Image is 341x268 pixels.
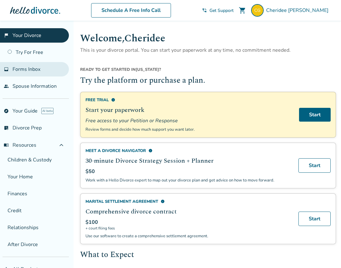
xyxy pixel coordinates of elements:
div: Free Trial [85,97,292,103]
span: flag_2 [4,33,9,38]
span: Get Support [209,8,234,13]
span: $100 [85,219,98,226]
a: Start [298,158,331,173]
div: [US_STATE] ? [80,67,336,75]
span: Free access to your Petition or Response [85,117,292,124]
span: shopping_cart [239,7,246,14]
span: info [111,98,115,102]
h2: Comprehensive divorce contract [85,207,291,216]
h2: Try the platform or purchase a plan. [80,75,336,87]
span: Resources [4,142,36,149]
iframe: Chat Widget [310,238,341,268]
p: Work with a Hello Divorce expert to map out your divorce plan and get advice on how to move forward. [85,177,291,183]
h2: 30-minute Divorce Strategy Session + Planner [85,156,291,166]
span: Forms Inbox [13,66,40,73]
div: Meet a divorce navigator [85,148,291,154]
a: phone_in_talkGet Support [202,8,234,13]
p: This is your divorce portal. You can start your paperwork at any time, no commitment needed. [80,46,336,54]
img: chercorlee@gmail.com [251,4,264,17]
p: Review forms and decide how much support you want later. [85,127,292,132]
span: + court filing fees [85,226,291,231]
span: AI beta [41,108,54,114]
h2: Start your paperwork [85,105,292,115]
span: Cheridee [PERSON_NAME] [266,7,331,14]
span: $50 [85,168,95,175]
span: list_alt_check [4,125,9,130]
span: expand_less [58,141,65,149]
div: Marital Settlement Agreement [85,199,291,204]
span: info [148,149,152,153]
span: Ready to get started in [80,67,136,72]
span: inbox [4,67,9,72]
p: Use our software to create a comprehensive settlement agreement. [85,233,291,239]
span: explore [4,108,9,113]
a: Schedule A Free Info Call [91,3,171,18]
a: Start [298,212,331,226]
a: Start [299,108,331,122]
h1: Welcome, Cheridee [80,31,336,46]
span: phone_in_talk [202,8,207,13]
h2: What to Expect [80,249,336,261]
span: info [161,199,165,203]
span: menu_book [4,143,9,148]
span: people [4,84,9,89]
